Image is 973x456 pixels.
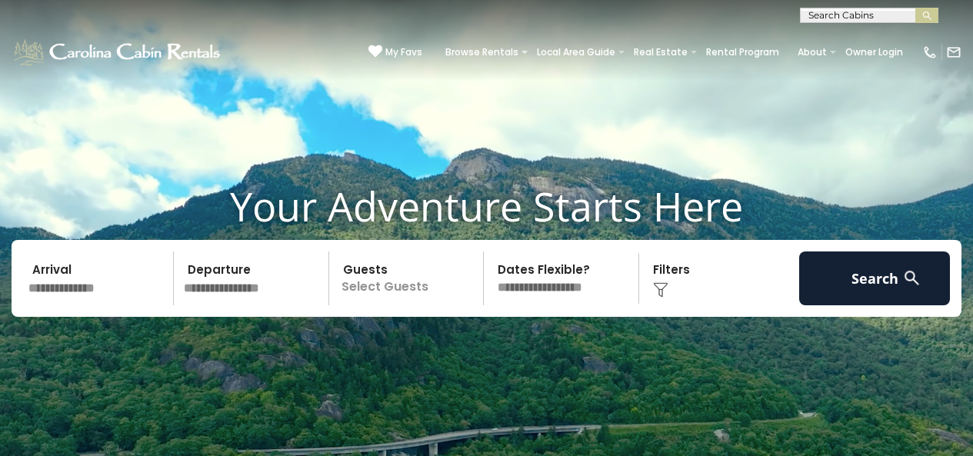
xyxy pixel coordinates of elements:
[698,42,787,63] a: Rental Program
[790,42,835,63] a: About
[902,268,921,288] img: search-regular-white.png
[653,282,668,298] img: filter--v1.png
[838,42,911,63] a: Owner Login
[626,42,695,63] a: Real Estate
[385,45,422,59] span: My Favs
[368,45,422,60] a: My Favs
[922,45,938,60] img: phone-regular-white.png
[799,251,950,305] button: Search
[334,251,484,305] p: Select Guests
[946,45,961,60] img: mail-regular-white.png
[529,42,623,63] a: Local Area Guide
[438,42,526,63] a: Browse Rentals
[12,182,961,230] h1: Your Adventure Starts Here
[12,37,225,68] img: White-1-1-2.png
